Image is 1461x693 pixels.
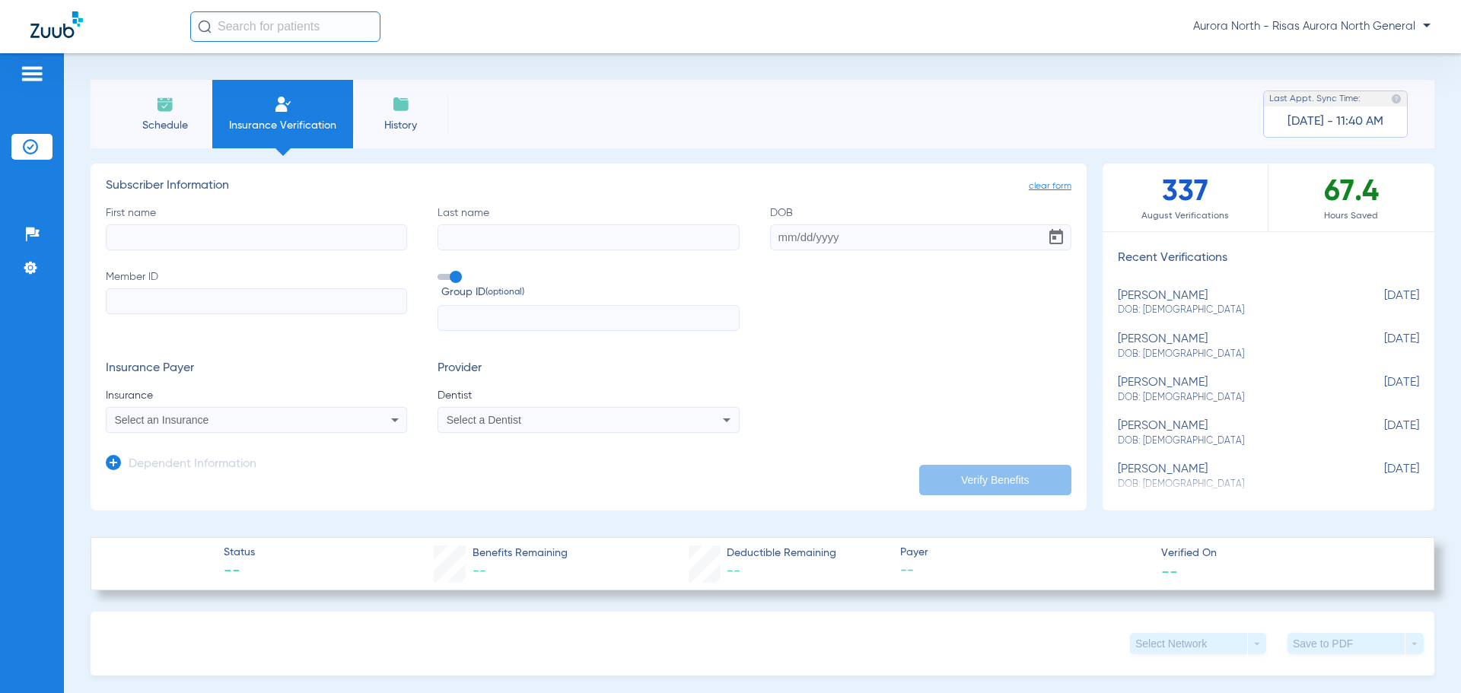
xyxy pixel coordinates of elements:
span: [DATE] [1343,463,1419,491]
span: Verified On [1161,545,1409,561]
h3: Provider [438,361,739,377]
input: Last name [438,224,739,250]
div: [PERSON_NAME] [1118,419,1343,447]
span: DOB: [DEMOGRAPHIC_DATA] [1118,434,1343,448]
span: [DATE] - 11:40 AM [1288,114,1383,129]
span: -- [473,564,486,578]
label: Last name [438,205,739,250]
div: [PERSON_NAME] [1118,376,1343,404]
div: 67.4 [1268,164,1434,231]
iframe: Chat Widget [1385,620,1461,693]
span: -- [900,561,1148,580]
span: Last Appt. Sync Time: [1269,91,1361,106]
span: -- [1161,563,1178,579]
span: [DATE] [1343,419,1419,447]
span: -- [727,564,740,578]
h3: Dependent Information [129,457,256,472]
span: Select a Dentist [447,414,521,426]
img: hamburger-icon [20,65,44,83]
span: [DATE] [1343,289,1419,317]
span: DOB: [DEMOGRAPHIC_DATA] [1118,348,1343,361]
span: Status [224,545,255,561]
h3: Insurance Payer [106,361,407,377]
input: Member ID [106,288,407,314]
span: Payer [900,545,1148,561]
div: 337 [1103,164,1268,231]
input: First name [106,224,407,250]
img: Search Icon [198,20,212,33]
h3: Subscriber Information [106,179,1071,194]
img: last sync help info [1391,94,1402,104]
img: Zuub Logo [30,11,83,38]
span: DOB: [DEMOGRAPHIC_DATA] [1118,391,1343,405]
span: DOB: [DEMOGRAPHIC_DATA] [1118,304,1343,317]
span: Schedule [129,118,201,133]
span: Dentist [438,388,739,403]
small: (optional) [485,285,524,300]
label: DOB [770,205,1071,250]
img: Manual Insurance Verification [274,95,292,113]
span: Group ID [441,285,739,300]
span: clear form [1029,179,1071,194]
span: Benefits Remaining [473,545,568,561]
input: Search for patients [190,11,380,42]
span: Select an Insurance [115,414,209,426]
label: First name [106,205,407,250]
span: Hours Saved [1268,208,1434,224]
img: History [392,95,410,113]
div: [PERSON_NAME] [1118,332,1343,361]
span: Insurance [106,388,407,403]
span: Aurora North - Risas Aurora North General [1193,19,1431,34]
button: Verify Benefits [919,465,1071,495]
span: Insurance Verification [224,118,342,133]
span: History [364,118,437,133]
h3: Recent Verifications [1103,251,1434,266]
button: Open calendar [1041,222,1071,253]
input: DOBOpen calendar [770,224,1071,250]
label: Member ID [106,269,407,332]
img: Schedule [156,95,174,113]
div: [PERSON_NAME] [1118,289,1343,317]
span: Deductible Remaining [727,545,836,561]
span: -- [224,561,255,583]
div: [PERSON_NAME] [1118,463,1343,491]
span: [DATE] [1343,332,1419,361]
span: August Verifications [1103,208,1268,224]
span: [DATE] [1343,376,1419,404]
